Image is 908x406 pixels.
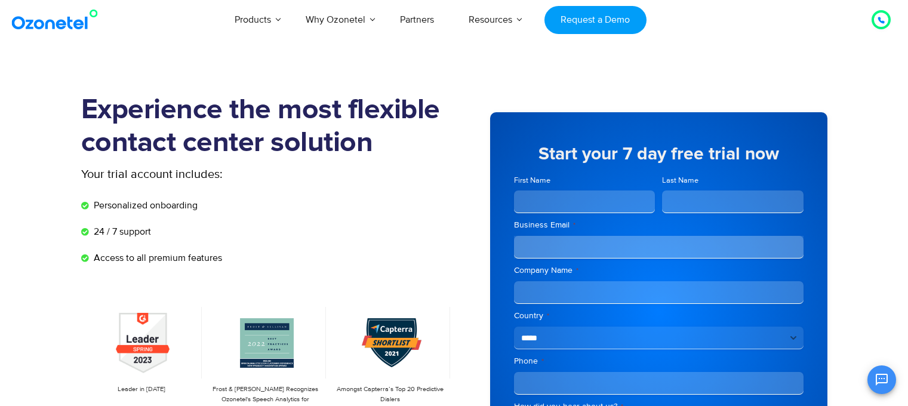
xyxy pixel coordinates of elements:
[91,198,198,213] span: Personalized onboarding
[514,219,804,231] label: Business Email
[91,251,222,265] span: Access to all premium features
[867,365,896,394] button: Open chat
[81,165,365,183] p: Your trial account includes:
[514,310,804,322] label: Country
[87,385,196,395] p: Leader in [DATE]
[514,145,804,163] h5: Start your 7 day free trial now
[514,355,804,367] label: Phone
[662,175,804,186] label: Last Name
[81,94,454,159] h1: Experience the most flexible contact center solution
[336,385,444,404] p: Amongst Capterra’s Top 20 Predictive Dialers
[544,6,647,34] a: Request a Demo
[91,224,151,239] span: 24 / 7 support
[514,175,655,186] label: First Name
[514,264,804,276] label: Company Name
